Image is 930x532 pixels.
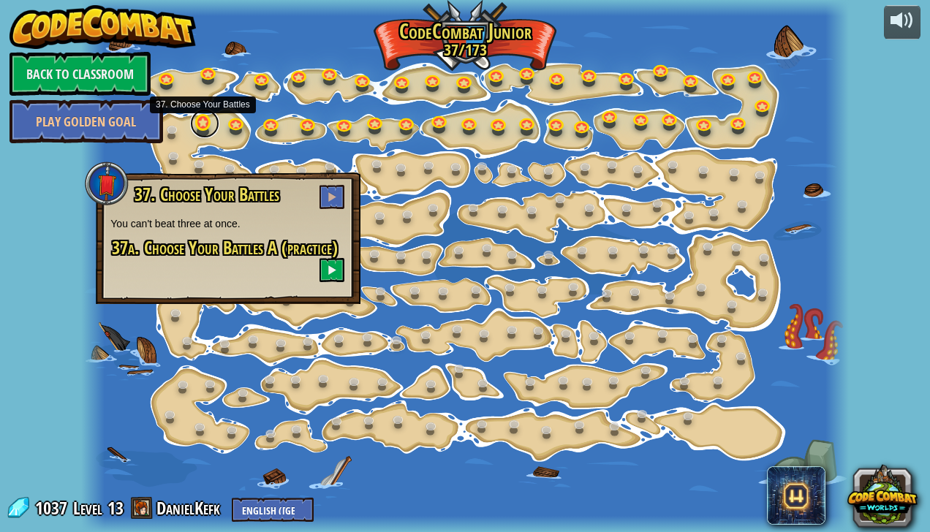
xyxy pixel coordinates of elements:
span: 1037 [35,496,72,520]
button: Play [320,258,344,282]
span: Level [73,496,102,520]
span: 37. Choose Your Battles [135,182,279,207]
a: DanielKefk [156,496,224,520]
p: You can't beat three at once. [110,216,346,231]
button: Play [320,185,344,209]
span: 37a. Choose Your Battles A (practice) [112,235,338,260]
img: CodeCombat - Learn how to code by playing a game [10,5,197,49]
a: Back to Classroom [10,52,151,96]
span: 13 [107,496,124,520]
a: Play Golden Goal [10,99,163,143]
button: Adjust volume [884,5,920,39]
